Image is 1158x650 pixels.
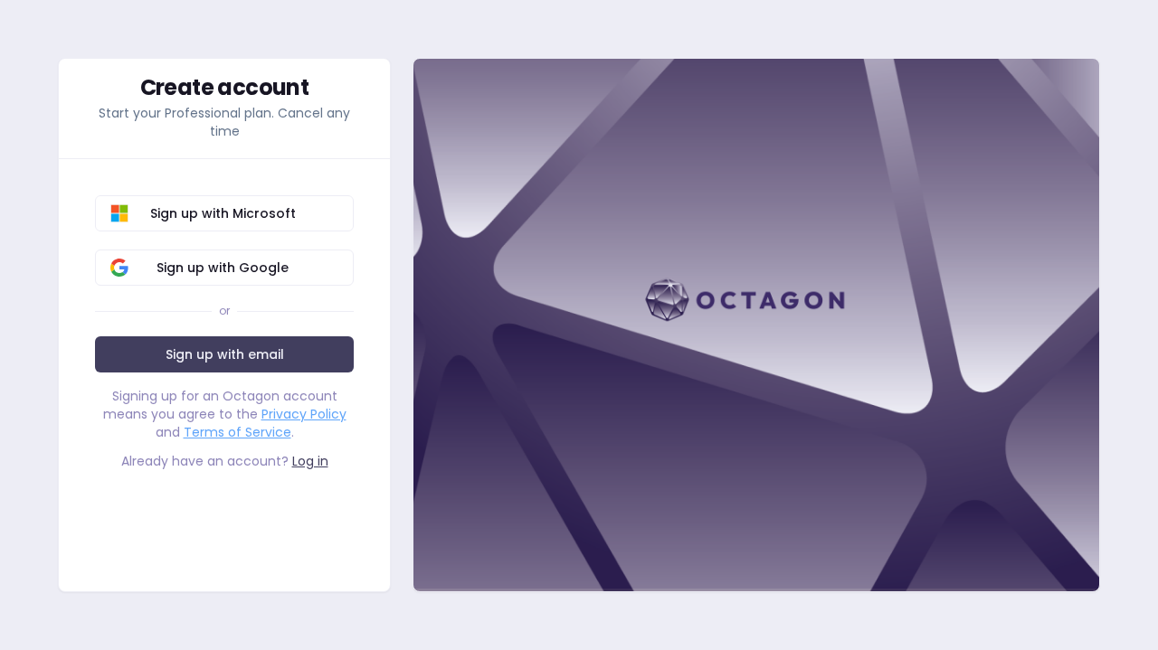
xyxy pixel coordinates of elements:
[95,195,354,231] button: Sign up with Microsoft
[261,405,346,423] a: Privacy Policy
[107,204,338,222] span: Sign up with Microsoft
[107,259,338,277] span: Sign up with Google
[184,423,291,441] a: Terms of Service
[292,452,328,470] a: Log in
[95,387,354,441] div: Signing up for an Octagon account means you agree to the and .
[95,452,354,470] div: Already have an account?
[95,336,354,372] a: Sign up with email
[95,250,354,286] button: Sign up with Google
[95,104,354,140] p: Start your Professional plan. Cancel any time
[219,304,230,318] div: or
[95,77,354,99] div: Create account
